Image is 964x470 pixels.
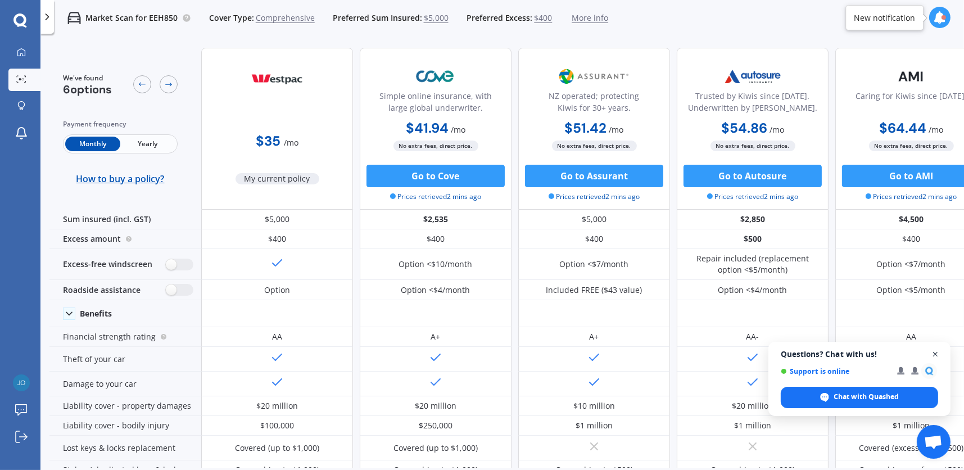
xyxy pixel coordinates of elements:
span: Yearly [120,137,175,151]
span: No extra fees, direct price. [552,141,637,151]
div: Liability cover - bodily injury [49,416,201,436]
div: Theft of your car [49,347,201,372]
div: Option <$7/month [877,259,946,270]
div: Simple online insurance, with large global underwriter. [369,90,502,118]
p: Market Scan for EEH850 [85,12,178,24]
div: AA [906,331,916,342]
div: Payment frequency [63,119,178,130]
span: Preferred Excess: [467,12,533,24]
div: New notification [854,12,915,24]
div: Sum insured (incl. GST) [49,210,201,229]
div: Option <$5/month [877,284,946,296]
span: 6 options [63,82,112,97]
span: Prices retrieved 2 mins ago [707,192,799,202]
span: Comprehensive [256,12,315,24]
div: $2,850 [677,210,829,229]
b: $41.94 [406,119,449,137]
div: $5,000 [518,210,670,229]
span: No extra fees, direct price. [393,141,478,151]
div: A+ [590,331,599,342]
span: $5,000 [424,12,449,24]
span: My current policy [236,173,319,184]
button: Go to Cove [366,165,505,187]
div: Lost keys & locks replacement [49,436,201,460]
div: Covered (up to $1,000) [393,442,478,454]
div: Liability cover - property damages [49,396,201,416]
button: Go to Assurant [525,165,663,187]
b: $64.44 [879,119,926,137]
span: Preferred Sum Insured: [333,12,422,24]
div: $10 million [573,400,615,412]
b: $35 [256,132,280,150]
img: Autosure.webp [716,62,790,91]
div: Excess amount [49,229,201,249]
div: Roadside assistance [49,280,201,300]
div: Benefits [80,309,112,319]
div: Covered (excess free <$500) [859,442,963,454]
span: Cover Type: [209,12,254,24]
img: baae681fb1c648950b4b0c8a4fbdc5bb [13,374,30,391]
span: Support is online [781,367,889,376]
div: $20 million [256,400,298,412]
span: Prices retrieved 2 mins ago [390,192,482,202]
b: $51.42 [565,119,607,137]
span: How to buy a policy? [76,173,165,184]
div: Included FREE ($43 value) [546,284,642,296]
div: $400 [518,229,670,249]
img: Assurant.png [557,62,631,91]
div: Option <$7/month [560,259,629,270]
span: / mo [770,124,784,135]
span: / mo [929,124,943,135]
div: $250,000 [419,420,452,431]
span: $400 [534,12,552,24]
span: No extra fees, direct price. [869,141,954,151]
span: Chat with Quashed [834,392,899,402]
span: More info [572,12,608,24]
span: / mo [284,137,298,148]
div: $1 million [734,420,771,431]
div: $2,535 [360,210,512,229]
div: Damage to your car [49,372,201,396]
span: Questions? Chat with us! [781,350,938,359]
div: Open chat [917,425,951,459]
img: Cove.webp [399,62,473,91]
div: AA [272,331,282,342]
div: Option <$10/month [399,259,473,270]
div: Chat with Quashed [781,387,938,408]
span: Close chat [929,347,943,361]
span: No extra fees, direct price. [710,141,795,151]
img: AMI-text-1.webp [874,62,948,91]
b: $54.86 [721,119,767,137]
div: $20 million [732,400,773,412]
div: Trusted by Kiwis since [DATE]. Underwritten by [PERSON_NAME]. [686,90,819,118]
span: / mo [609,124,624,135]
div: Option <$4/month [401,284,470,296]
div: Covered (up to $1,000) [235,442,319,454]
img: Wespac.png [240,65,314,93]
div: A+ [431,331,441,342]
div: $400 [360,229,512,249]
div: Excess-free windscreen [49,249,201,280]
div: $400 [201,229,353,249]
div: Financial strength rating [49,327,201,347]
button: Go to Autosure [684,165,822,187]
div: Repair included (replacement option <$5/month) [685,253,820,275]
span: We've found [63,73,112,83]
div: $5,000 [201,210,353,229]
div: $20 million [415,400,456,412]
div: $1 million [893,420,930,431]
div: $500 [677,229,829,249]
span: Prices retrieved 2 mins ago [549,192,640,202]
span: / mo [451,124,465,135]
div: Option [264,284,290,296]
span: Monthly [65,137,120,151]
div: $1 million [576,420,613,431]
div: Option <$4/month [718,284,788,296]
span: Prices retrieved 2 mins ago [866,192,957,202]
div: AA- [746,331,759,342]
img: car.f15378c7a67c060ca3f3.svg [67,11,81,25]
div: NZ operated; protecting Kiwis for 30+ years. [528,90,660,118]
div: $100,000 [260,420,294,431]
